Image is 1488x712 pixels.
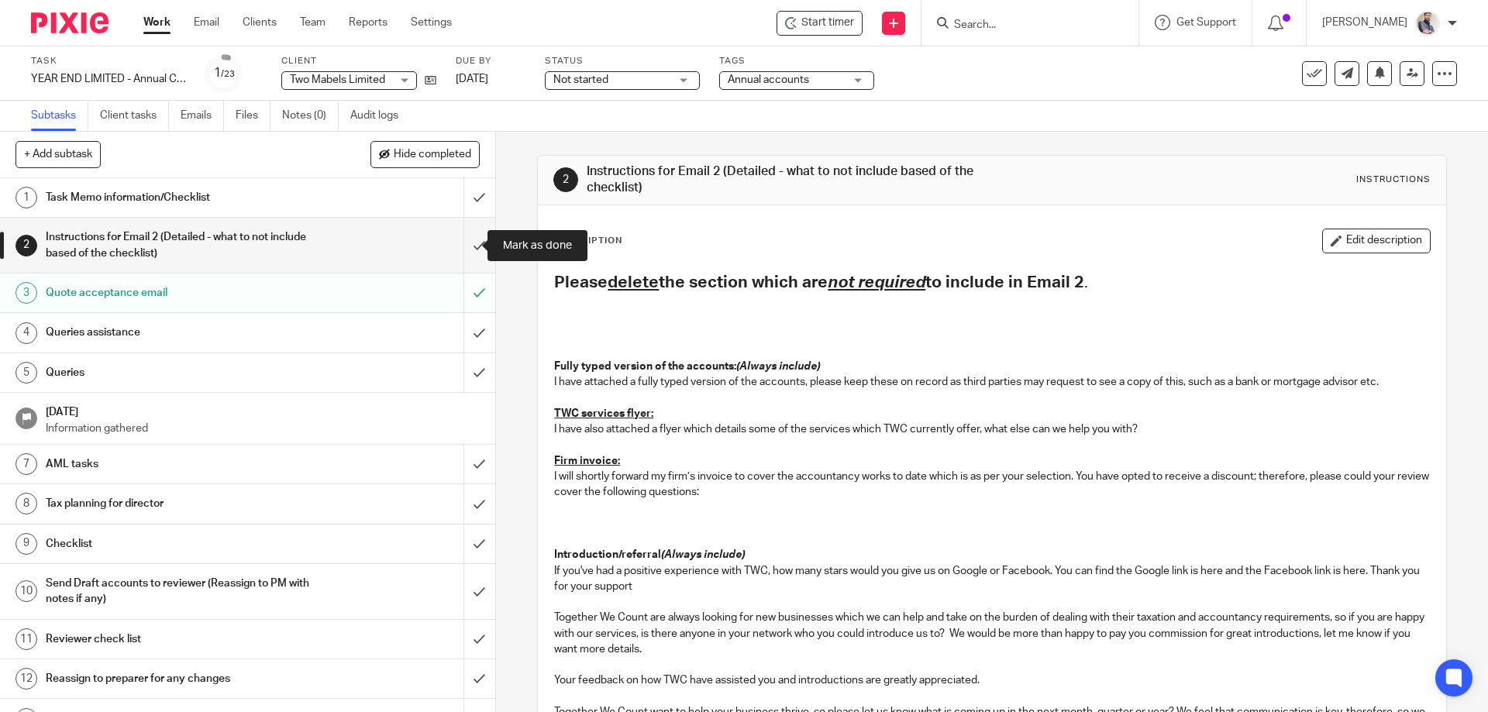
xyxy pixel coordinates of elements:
[15,453,37,475] div: 7
[46,572,314,611] h1: Send Draft accounts to reviewer (Reassign to PM with notes if any)
[1356,174,1431,186] div: Instructions
[100,101,169,131] a: Client tasks
[1415,11,1440,36] img: Pixie%2002.jpg
[31,101,88,131] a: Subtasks
[411,15,452,30] a: Settings
[15,628,37,650] div: 11
[15,235,37,256] div: 2
[554,274,1084,291] strong: Please the section which are to include in Email 2
[394,149,471,161] span: Hide completed
[554,408,653,419] u: TWC services flyer:
[553,167,578,192] div: 2
[554,374,1429,390] p: I have attached a fully typed version of the accounts, please keep these on record as third parti...
[46,532,314,555] h1: Checklist
[1322,229,1431,253] button: Edit description
[661,549,745,560] em: (Always include)
[31,71,186,87] div: YEAR END LIMITED - Annual COMPANY accounts and CT600 return
[194,15,219,30] a: Email
[554,421,1429,437] p: I have also attached a flyer which details some of the services which TWC currently offer, what e...
[828,274,925,291] u: not required
[143,15,170,30] a: Work
[31,55,186,67] label: Task
[777,11,863,36] div: Two Mabels Limited - YEAR END LIMITED - Annual COMPANY accounts and CT600 return
[728,74,809,85] span: Annual accounts
[554,361,820,372] strong: Fully typed version of the accounts:
[370,141,480,167] button: Hide completed
[46,492,314,515] h1: Tax planning for director
[15,580,37,602] div: 10
[46,628,314,651] h1: Reviewer check list
[553,235,622,247] p: Description
[1176,17,1236,28] span: Get Support
[554,469,1429,500] p: I will shortly forward my firm’s invoice to cover the accountancy works to date which is as per y...
[554,563,1429,595] p: If you've had a positive experience with TWC, how many stars would you give us on Google or Faceb...
[719,55,874,67] label: Tags
[46,281,314,304] h1: Quote acceptance email
[952,19,1092,33] input: Search
[587,163,1025,197] h1: Instructions for Email 2 (Detailed - what to not include based of the checklist)
[46,401,480,420] h1: [DATE]
[300,15,325,30] a: Team
[15,668,37,690] div: 12
[456,74,488,84] span: [DATE]
[15,493,37,514] div: 8
[545,55,700,67] label: Status
[31,12,108,33] img: Pixie
[15,362,37,384] div: 5
[15,533,37,555] div: 9
[349,15,387,30] a: Reports
[290,74,385,85] span: Two Mabels Limited
[554,456,620,466] u: Firm invoice:
[46,361,314,384] h1: Queries
[736,361,820,372] em: (Always include)
[801,15,854,31] span: Start timer
[46,225,314,265] h1: Instructions for Email 2 (Detailed - what to not include based of the checklist)
[181,101,224,131] a: Emails
[243,15,277,30] a: Clients
[15,141,101,167] button: + Add subtask
[15,322,37,344] div: 4
[15,187,37,208] div: 1
[554,270,1429,296] h2: .
[46,667,314,690] h1: Reassign to preparer for any changes
[214,64,235,82] div: 1
[15,282,37,304] div: 3
[350,101,410,131] a: Audit logs
[553,74,608,85] span: Not started
[281,55,436,67] label: Client
[236,101,270,131] a: Files
[221,70,235,78] small: /23
[554,549,745,560] strong: Introduction/referral
[456,55,525,67] label: Due by
[46,321,314,344] h1: Queries assistance
[46,452,314,476] h1: AML tasks
[282,101,339,131] a: Notes (0)
[46,186,314,209] h1: Task Memo information/Checklist
[608,274,659,291] u: delete
[46,421,480,436] p: Information gathered
[1322,15,1407,30] p: [PERSON_NAME]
